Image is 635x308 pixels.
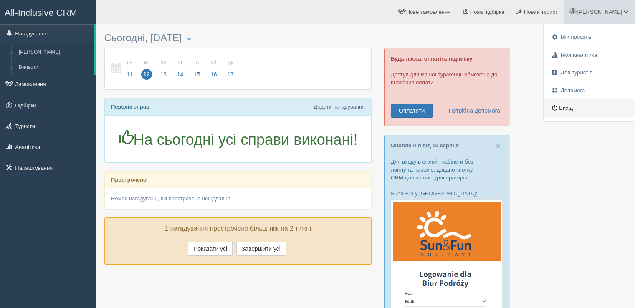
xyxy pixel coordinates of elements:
button: Показати усі [188,242,233,256]
a: [PERSON_NAME] [15,45,94,60]
div: Немає нагадувань, які прострочено нещодавно [105,188,371,209]
span: Нова підбірка [470,9,505,15]
span: Моя аналітика [561,52,597,58]
a: вт 12 [139,54,154,83]
a: Додати нагадування [314,104,365,110]
a: Потрібна допомога [443,104,501,118]
p: 1 нагадування прострочено більш ніж на 2 тижні [111,224,365,234]
span: Нове замовлення [406,9,450,15]
a: пт 15 [189,54,205,83]
button: Close [496,141,501,150]
b: Будь ласка, оплатіть підписку [391,56,472,62]
a: Допомога [544,82,635,100]
a: Мій профіль [544,28,635,46]
b: Перелік справ [111,104,149,110]
small: сб [208,59,219,66]
span: 12 [141,69,152,80]
a: пн 11 [122,54,138,83]
span: 11 [124,69,135,80]
a: Для туристів [544,64,635,82]
a: ср 13 [155,54,171,83]
small: нд [225,59,236,66]
p: : [391,189,503,197]
a: Моя аналітика [544,46,635,64]
p: Для входу в онлайн кабінети без логіну та паролю, додано кнопку CRM для нових туроператорів. [391,158,503,182]
span: Для туристів [561,69,592,76]
small: пт [192,59,202,66]
a: All-Inclusive CRM [0,0,96,23]
span: 17 [225,69,236,80]
small: пн [124,59,135,66]
a: чт 14 [172,54,188,83]
span: All-Inclusive CRM [5,8,77,18]
span: 13 [158,69,169,80]
button: Завершити усі [236,242,286,256]
a: Sun&Fun у [GEOGRAPHIC_DATA] [391,190,476,197]
div: Доступ для Вашої турагенції обмежено до внесення оплати [384,48,509,126]
span: [PERSON_NAME] [577,9,622,15]
a: Оплатити [391,104,433,118]
small: вт [141,59,152,66]
span: 14 [175,69,186,80]
span: 16 [208,69,219,80]
span: Мій профіль [561,34,592,40]
a: Вихід [544,99,635,117]
span: Новий турист [524,9,558,15]
span: Допомога [561,87,585,93]
span: × [496,141,501,151]
span: 15 [192,69,202,80]
a: Оновлення від 10 серпня [391,142,459,149]
a: нд 17 [223,54,236,83]
a: сб 16 [206,54,222,83]
small: ср [158,59,169,66]
h3: Сьогодні, [DATE] [104,33,372,43]
a: Вильоти [15,60,94,75]
b: Прострочено [111,177,147,183]
small: чт [175,59,186,66]
h1: На сьогодні усі справи виконані! [111,130,365,148]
